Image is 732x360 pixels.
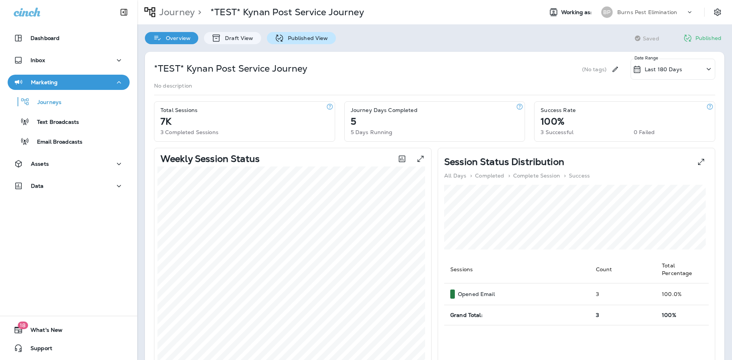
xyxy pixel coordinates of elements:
th: Sessions [444,256,590,283]
p: Burns Pest Elimination [617,9,677,15]
span: Working as: [561,9,594,16]
p: Success [569,173,590,179]
p: Inbox [30,57,45,63]
p: Marketing [31,79,58,85]
button: Data [8,178,130,194]
button: View Pie expanded to full screen [693,154,709,170]
button: Email Broadcasts [8,133,130,149]
p: Journeys [30,99,61,106]
p: (No tags) [582,66,607,72]
span: 3 [596,312,599,318]
p: > [564,173,566,179]
p: *TEST* Kynan Post Service Journey [154,62,308,75]
button: Marketing [8,75,130,90]
button: Collapse Sidebar [113,5,135,20]
td: 3 [590,283,656,305]
button: Toggle between session count and session percentage [394,151,410,166]
p: Data [31,183,44,189]
p: > [508,173,510,179]
p: 3 Successful [541,129,573,135]
p: 5 [351,118,356,125]
p: Complete Session [513,173,560,179]
p: 0 Failed [634,129,655,135]
span: 100% [662,312,676,318]
button: Support [8,341,130,356]
span: Grand Total: [450,312,483,318]
p: Weekly Session Status [161,156,260,162]
button: Inbox [8,53,130,68]
p: Email Broadcasts [29,139,82,146]
p: 100% [541,118,564,125]
button: Text Broadcasts [8,114,130,130]
p: Text Broadcasts [29,119,79,126]
th: Count [590,256,656,283]
p: 3 Completed Sessions [161,129,218,135]
p: Draft View [221,35,253,41]
button: Journeys [8,94,130,110]
td: 100.0 % [656,283,709,305]
p: Last 180 Days [645,66,682,72]
div: BP [601,6,613,18]
p: No description [154,83,192,89]
p: > [470,173,472,179]
p: Journey [156,6,195,18]
p: All Days [444,173,466,179]
th: Total Percentage [656,256,709,283]
p: Total Sessions [161,107,197,113]
span: Support [23,345,52,354]
p: *TEST* Kynan Post Service Journey [210,6,364,18]
span: Saved [643,35,659,42]
p: 7K [161,118,171,125]
p: Session Status Distribution [444,159,564,165]
p: Date Range [634,55,659,61]
span: 18 [18,322,28,329]
p: Opened Email [458,291,495,297]
div: Edit [608,59,622,80]
p: Assets [31,161,49,167]
button: View graph expanded to full screen [413,151,428,166]
button: 18What's New [8,322,130,338]
p: 5 Days Running [351,129,393,135]
p: Published [695,35,721,41]
span: What's New [23,327,63,336]
p: > [195,6,201,18]
p: Completed [475,173,504,179]
p: Overview [162,35,191,41]
p: Published View [284,35,328,41]
button: Dashboard [8,30,130,46]
button: Assets [8,156,130,171]
p: Success Rate [541,107,576,113]
p: Journey Days Completed [351,107,417,113]
button: Settings [711,5,724,19]
p: Dashboard [30,35,59,41]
